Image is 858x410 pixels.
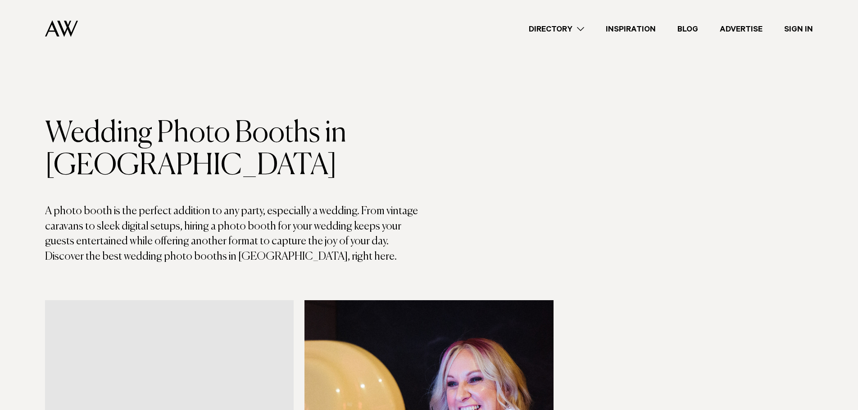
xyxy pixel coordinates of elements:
img: Auckland Weddings Logo [45,20,78,37]
h1: Wedding Photo Booths in [GEOGRAPHIC_DATA] [45,117,429,182]
a: Sign In [773,23,824,35]
a: Advertise [709,23,773,35]
a: Inspiration [595,23,667,35]
p: A photo booth is the perfect addition to any party, especially a wedding. From vintage caravans t... [45,204,429,264]
a: Directory [518,23,595,35]
a: Blog [667,23,709,35]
